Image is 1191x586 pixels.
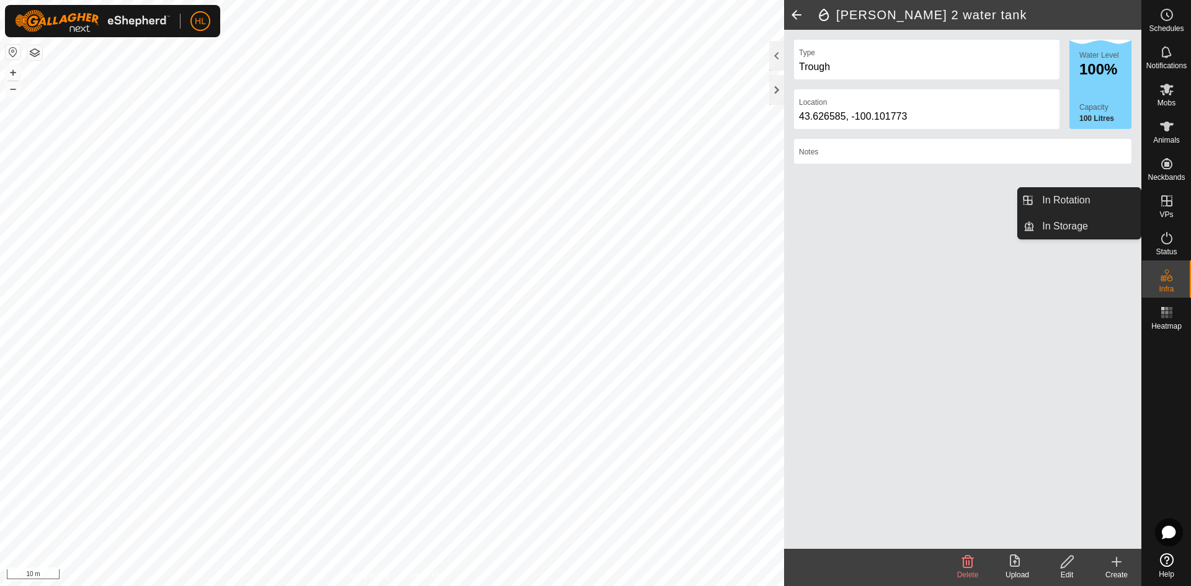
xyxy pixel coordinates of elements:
[6,45,20,60] button: Reset Map
[1042,569,1092,580] div: Edit
[404,570,441,581] a: Contact Us
[1018,214,1141,239] li: In Storage
[799,97,827,108] label: Location
[1148,174,1185,181] span: Neckbands
[799,60,1055,74] div: Trough
[799,109,1055,124] div: 43.626585, -100.101773
[1158,99,1175,107] span: Mobs
[799,47,815,58] label: Type
[1092,569,1141,580] div: Create
[1035,188,1141,213] a: In Rotation
[1142,548,1191,583] a: Help
[993,569,1042,580] div: Upload
[1156,248,1177,255] span: Status
[1035,214,1141,239] a: In Storage
[1159,285,1174,293] span: Infra
[957,570,979,579] span: Delete
[6,65,20,80] button: +
[1079,102,1131,113] label: Capacity
[1079,51,1119,60] label: Water Level
[195,15,206,28] span: HL
[1159,570,1174,578] span: Help
[1018,188,1141,213] li: In Rotation
[1079,62,1131,77] div: 100%
[799,146,818,158] label: Notes
[1149,25,1184,32] span: Schedules
[1153,136,1180,144] span: Animals
[15,10,170,32] img: Gallagher Logo
[27,45,42,60] button: Map Layers
[1151,322,1182,330] span: Heatmap
[6,81,20,96] button: –
[1146,62,1187,69] span: Notifications
[1079,113,1131,124] label: 100 Litres
[1042,193,1090,208] span: In Rotation
[343,570,390,581] a: Privacy Policy
[816,7,1141,22] h2: [PERSON_NAME] 2 water tank
[1042,219,1088,234] span: In Storage
[1159,211,1173,218] span: VPs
